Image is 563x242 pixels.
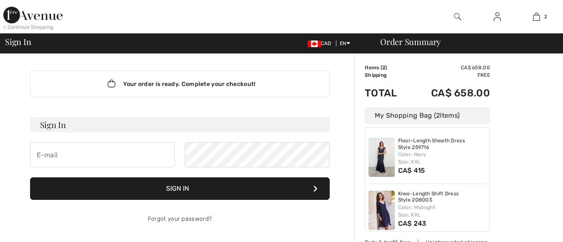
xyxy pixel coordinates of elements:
[340,40,350,46] span: EN
[308,40,335,46] span: CAD
[494,12,501,22] img: My Info
[369,191,395,230] img: Knee-Length Shift Dress Style 208003
[398,191,487,204] a: Knee-Length Shift Dress Style 208003
[148,215,212,222] a: Forgot your password?
[382,65,385,71] span: 2
[409,64,490,71] td: CA$ 658.00
[409,79,490,107] td: CA$ 658.00
[398,151,487,166] div: Color: Navy Size: XXL
[30,117,330,132] h3: Sign In
[398,204,487,219] div: Color: Midnight Size: XXL
[518,12,556,22] a: 2
[30,177,330,200] button: Sign In
[436,111,440,119] span: 2
[5,38,31,46] span: Sign In
[3,23,54,31] div: < Continue Shopping
[365,64,409,71] td: Items ( )
[487,12,507,22] a: Sign In
[365,71,409,79] td: Shipping
[370,38,558,46] div: Order Summary
[365,79,409,107] td: Total
[398,219,427,227] span: CA$ 243
[30,71,330,97] div: Your order is ready. Complete your checkout!
[369,138,395,177] img: Floor-Length Sheath Dress Style 259716
[365,107,490,124] div: My Shopping Bag ( Items)
[544,13,547,20] span: 2
[533,12,540,22] img: My Bag
[3,7,63,23] img: 1ère Avenue
[398,138,487,151] a: Floor-Length Sheath Dress Style 259716
[409,71,490,79] td: Free
[308,40,321,47] img: Canadian Dollar
[454,12,461,22] img: search the website
[398,166,425,174] span: CA$ 415
[30,142,175,167] input: E-mail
